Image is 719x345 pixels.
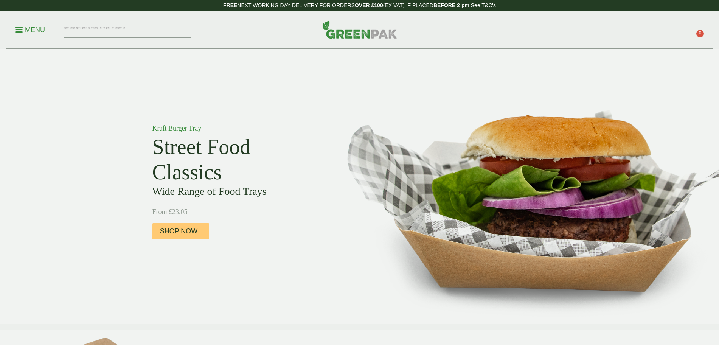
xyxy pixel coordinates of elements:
[15,25,45,34] p: Menu
[152,123,323,134] p: Kraft Burger Tray
[152,134,323,185] h2: Street Food Classics
[223,2,237,8] strong: FREE
[471,2,496,8] a: See T&C's
[323,49,719,324] img: Street Food Classics
[160,227,198,236] span: Shop Now
[152,223,209,239] a: Shop Now
[152,185,323,198] h3: Wide Range of Food Trays
[322,20,397,39] img: GreenPak Supplies
[433,2,469,8] strong: BEFORE 2 pm
[152,208,188,216] span: From £23.05
[355,2,383,8] strong: OVER £100
[15,25,45,33] a: Menu
[696,30,704,37] span: 0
